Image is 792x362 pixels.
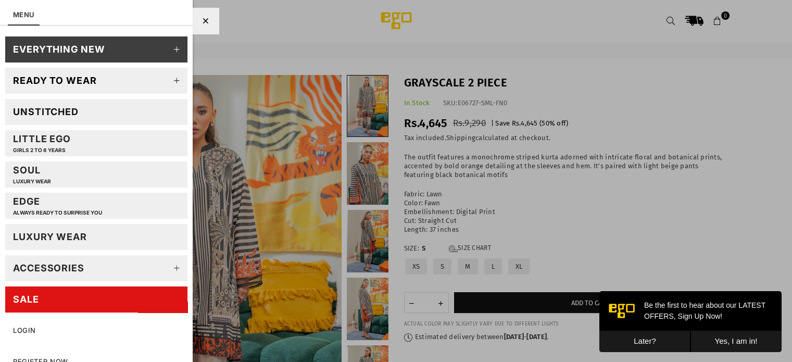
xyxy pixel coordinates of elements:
[5,224,187,250] a: LUXURY WEAR
[13,43,105,55] div: EVERYTHING NEW
[5,68,187,94] a: Ready to wear
[5,286,187,313] a: SALE
[5,36,187,63] a: EVERYTHING NEW
[13,133,71,153] div: Little EGO
[5,193,187,219] a: EDGEAlways ready to surprise you
[193,8,219,34] div: Close Menu
[13,195,102,216] div: EDGE
[91,40,182,61] button: Yes, I am in!
[13,147,71,154] p: GIRLS 2 TO 8 YEARS
[13,178,51,185] p: LUXURY WEAR
[13,74,97,86] div: Ready to wear
[13,164,51,184] div: Soul
[5,130,187,156] a: Little EGOGIRLS 2 TO 8 YEARS
[13,262,84,274] div: Accessories
[5,255,187,281] a: Accessories
[13,10,34,19] a: MENU
[5,318,187,344] a: LOGIN
[13,209,102,216] p: Always ready to surprise you
[13,293,39,305] div: SALE
[599,291,782,352] iframe: webpush-onsite
[5,99,187,125] a: Unstitched
[5,161,187,188] a: SoulLUXURY WEAR
[13,106,79,118] div: Unstitched
[13,231,87,243] div: LUXURY WEAR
